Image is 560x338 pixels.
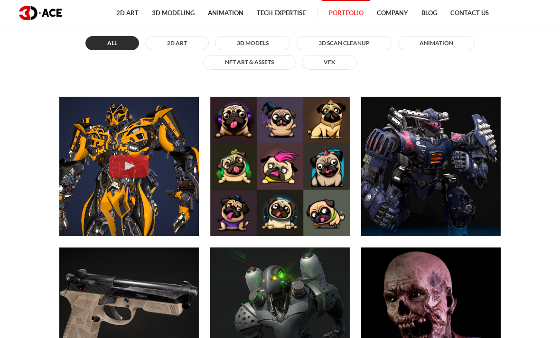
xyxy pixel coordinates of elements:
[355,91,506,242] a: Guardian
[85,36,139,50] button: All
[398,36,475,50] button: ANIMATION
[215,36,290,50] button: 3D MODELS
[302,55,357,69] button: VFX
[297,36,392,50] button: 3D Scan Cleanup
[54,91,205,242] a: Bumblebee Bumblebee
[205,91,355,242] a: Pugs 2D NFT Collection
[145,36,209,50] button: 2D ART
[19,6,62,20] img: logo dark
[203,55,296,69] button: NFT art & assets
